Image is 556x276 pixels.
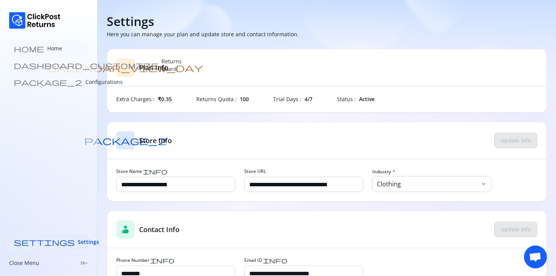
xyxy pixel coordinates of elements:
span: package_2 [84,136,167,145]
p: Home [47,45,62,52]
span: 100 [240,95,249,103]
p: Extra Charges : [116,95,155,103]
span: info [263,257,287,263]
h4: Settings [107,14,154,29]
span: info [150,257,175,263]
span: settings [14,238,75,246]
a: home Home [9,41,88,56]
a: settings Settings [9,234,88,250]
h5: Contact Info [139,224,179,234]
span: calendar_view_day [48,63,203,72]
p: Close Menu [9,259,39,267]
span: keyboard_tab_rtl [80,259,88,267]
p: Here you can manage your plan and update store and contact information. [107,31,299,38]
span: 4/7 [304,95,312,103]
a: package_2 Configurations [9,74,88,90]
p: Configurations [85,78,123,86]
p: Status : [337,95,356,103]
span: home [14,45,44,52]
p: Trial Days : [273,95,301,103]
label: Email ID [244,257,287,263]
p: Clothing [377,179,479,189]
a: dashboard_customize Returns Board [9,58,88,73]
span: Settings [78,238,99,246]
span: dashboard_customize [14,61,159,69]
span: Industry [372,169,395,175]
span: package_2 [14,78,82,86]
p: Returns Quota : [196,95,237,103]
div: Close Menukeyboard_tab_rtl [9,259,88,267]
label: Phone Number [116,257,175,263]
span: keyboard_arrow_down [481,181,487,187]
button: Clothing [372,176,491,192]
div: Open chat [524,245,547,268]
span: ₹0.35 [158,95,172,103]
span: info [143,168,167,174]
label: Store URL [244,168,266,174]
img: Logo [9,12,61,29]
span: Active [359,95,375,103]
p: Returns Board [162,58,182,73]
h5: Store Info [139,136,172,145]
label: Store Name [116,168,167,174]
span: contacts_product [121,225,130,234]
